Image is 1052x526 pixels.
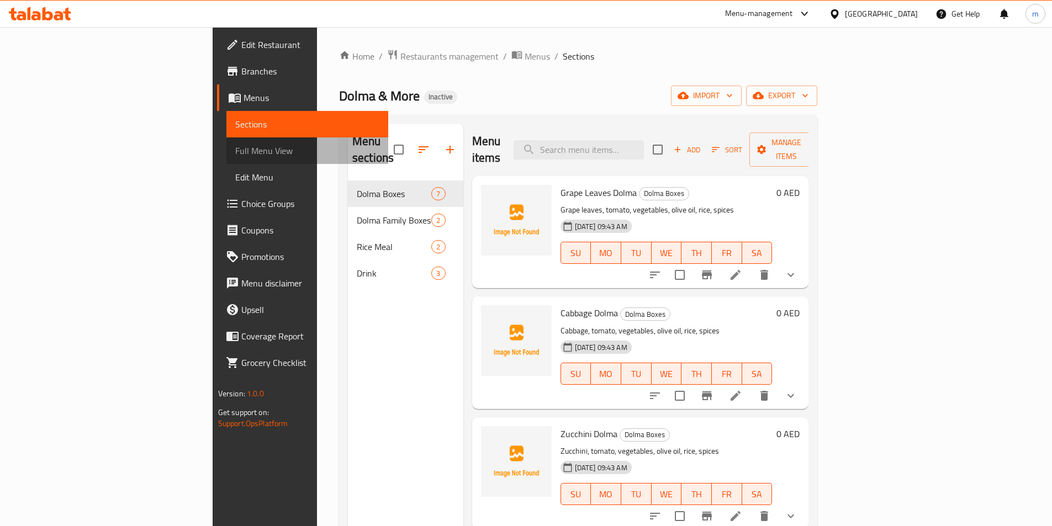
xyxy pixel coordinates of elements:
span: TU [626,366,647,382]
a: Edit menu item [729,389,742,402]
a: Menus [217,84,388,111]
span: FR [716,366,738,382]
span: WE [656,486,678,502]
span: Dolma & More [339,83,420,108]
p: Zucchini, tomato, vegetables, olive oil, rice, spices [561,444,773,458]
div: items [431,187,445,200]
button: FR [712,363,742,385]
span: SA [747,245,768,261]
a: Full Menu View [226,137,388,164]
a: Promotions [217,243,388,270]
span: TU [626,486,647,502]
span: TU [626,245,647,261]
span: WE [656,245,678,261]
span: MO [595,366,617,382]
button: delete [751,382,778,409]
a: Sections [226,111,388,137]
button: SA [742,363,773,385]
button: sort-choices [642,262,668,288]
span: Dolma Family Boxes [357,214,431,227]
button: Sort [709,141,745,158]
span: SU [565,486,587,502]
button: FR [712,242,742,264]
a: Coupons [217,217,388,243]
span: Select section [646,138,669,161]
span: SA [747,486,768,502]
span: [DATE] 09:43 AM [570,463,632,473]
span: Branches [241,65,379,78]
span: Select to update [668,263,691,286]
h2: Menu items [472,133,501,166]
button: show more [778,262,804,288]
span: Add [672,144,702,156]
button: SU [561,363,591,385]
span: Restaurants management [400,50,499,63]
div: Rice Meal [357,240,431,253]
span: Coupons [241,224,379,237]
button: WE [652,363,682,385]
img: Zucchini Dolma [481,426,552,497]
span: Edit Restaurant [241,38,379,51]
span: m [1032,8,1039,20]
span: SU [565,245,587,261]
span: FR [716,245,738,261]
span: 7 [432,189,445,199]
a: Coverage Report [217,323,388,349]
a: Restaurants management [387,49,499,63]
button: FR [712,483,742,505]
button: TU [621,363,652,385]
input: search [514,140,644,160]
span: Full Menu View [235,144,379,157]
div: Dolma Boxes7 [348,180,463,207]
a: Edit Menu [226,164,388,190]
button: TH [681,363,712,385]
span: Drink [357,267,431,280]
h6: 0 AED [776,426,800,442]
span: export [755,89,808,103]
p: Grape leaves, tomato, vegetables, olive oil, rice, spices [561,203,773,217]
button: Manage items [749,132,823,167]
a: Edit menu item [729,268,742,281]
span: Version: [218,386,245,401]
span: Dolma Boxes [639,187,689,200]
span: Inactive [424,92,457,102]
span: import [680,89,733,103]
nav: breadcrumb [339,49,817,63]
span: Grape Leaves Dolma [561,184,637,201]
span: Grocery Checklist [241,356,379,369]
div: Dolma Family Boxes2 [348,207,463,233]
span: Add item [669,141,705,158]
a: Grocery Checklist [217,349,388,376]
span: Promotions [241,250,379,263]
span: Upsell [241,303,379,316]
span: Dolma Boxes [620,428,669,441]
span: [DATE] 09:43 AM [570,221,632,232]
span: Sort [712,144,742,156]
span: 3 [432,268,445,279]
span: Zucchini Dolma [561,426,617,442]
nav: Menu sections [348,176,463,291]
span: 2 [432,215,445,226]
button: WE [652,242,682,264]
div: Drink3 [348,260,463,286]
button: TU [621,242,652,264]
span: Edit Menu [235,171,379,184]
span: Dolma Boxes [357,187,431,200]
span: [DATE] 09:43 AM [570,342,632,353]
svg: Show Choices [784,509,797,523]
span: Select all sections [387,138,410,161]
span: MO [595,486,617,502]
button: MO [591,363,621,385]
span: Get support on: [218,405,269,419]
span: Menus [244,91,379,104]
a: Menu disclaimer [217,270,388,296]
span: SA [747,366,768,382]
button: TU [621,483,652,505]
span: Choice Groups [241,197,379,210]
a: Branches [217,58,388,84]
div: Rice Meal2 [348,233,463,260]
span: Manage items [758,136,815,163]
a: Edit Restaurant [217,31,388,58]
span: Dolma Boxes [621,308,670,321]
button: import [671,86,742,106]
